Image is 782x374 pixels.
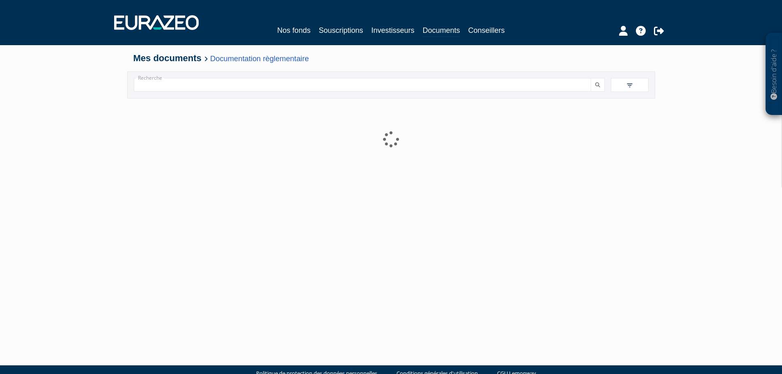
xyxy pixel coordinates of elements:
a: Nos fonds [277,25,310,36]
a: Conseillers [468,25,505,36]
h4: Mes documents [133,53,649,63]
p: Besoin d'aide ? [769,37,779,111]
a: Documentation règlementaire [210,54,309,63]
img: filter.svg [626,82,633,89]
a: Souscriptions [319,25,363,36]
a: Documents [423,25,460,37]
img: 1732889491-logotype_eurazeo_blanc_rvb.png [114,15,199,30]
input: Recherche [134,78,591,92]
a: Investisseurs [371,25,414,36]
